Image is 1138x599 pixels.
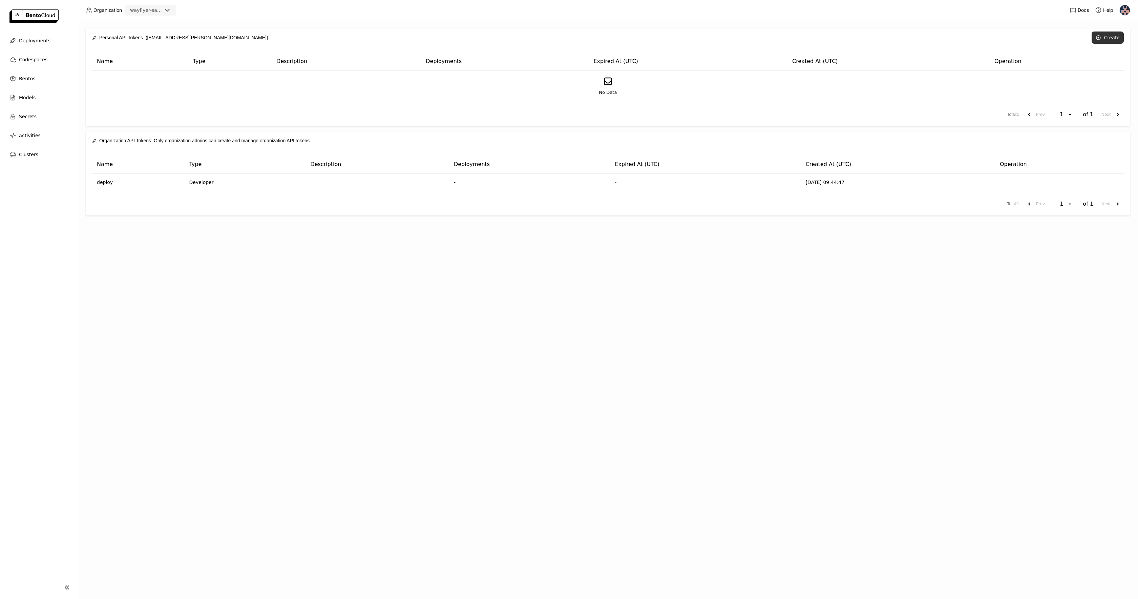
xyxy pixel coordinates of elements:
[184,173,305,191] td: Developer
[91,53,188,70] th: Name
[1099,198,1124,210] button: next page. current page 1 of 1
[1058,201,1067,207] div: 1
[305,156,448,173] th: Description
[1092,32,1124,44] button: Create
[615,180,616,185] span: -
[1067,112,1073,117] svg: open
[92,133,311,148] div: Only organization admins can create and manage organization API tokens.
[1103,7,1113,13] span: Help
[92,30,268,45] div: ([EMAIL_ADDRESS][PERSON_NAME][DOMAIN_NAME])
[1023,198,1048,210] button: previous page. current page 1 of 1
[5,72,72,85] a: Bentos
[609,156,800,173] th: Expired At (UTC)
[5,34,72,47] a: Deployments
[5,129,72,142] a: Activities
[800,156,994,173] th: Created At (UTC)
[448,156,609,173] th: Deployments
[5,110,72,123] a: Secrets
[5,53,72,66] a: Codespaces
[188,53,271,70] th: Type
[19,131,41,140] span: Activities
[1023,108,1048,121] button: previous page. current page 1 of 1
[1078,7,1089,13] span: Docs
[787,53,989,70] th: Created At (UTC)
[1120,5,1130,15] img: vufygexsxprgdxsw3huwylwmycb3
[130,7,162,14] div: wayflyer-sandbox
[9,9,59,23] img: logo
[599,89,617,96] span: No Data
[1067,201,1073,207] svg: open
[5,91,72,104] a: Models
[271,53,420,70] th: Description
[99,137,151,144] span: Organization API Tokens
[1070,7,1089,14] a: Docs
[448,173,609,191] td: -
[91,173,184,191] td: deploy
[800,173,994,191] td: [DATE] 09:44:47
[1007,111,1019,118] span: Total : 1
[93,7,122,13] span: Organization
[19,112,37,121] span: Secrets
[19,37,50,45] span: Deployments
[99,34,143,41] span: Personal API Tokens
[1099,108,1124,121] button: next page. current page 1 of 1
[420,53,588,70] th: Deployments
[1007,201,1019,207] span: Total : 1
[588,53,787,70] th: Expired At (UTC)
[91,156,184,173] th: Name
[1058,111,1067,118] div: 1
[994,156,1124,173] th: Operation
[19,75,35,83] span: Bentos
[989,53,1124,70] th: Operation
[5,148,72,161] a: Clusters
[184,156,305,173] th: Type
[1083,111,1093,118] span: of 1
[19,56,47,64] span: Codespaces
[19,94,36,102] span: Models
[1083,201,1093,207] span: of 1
[19,150,38,159] span: Clusters
[1095,7,1113,14] div: Help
